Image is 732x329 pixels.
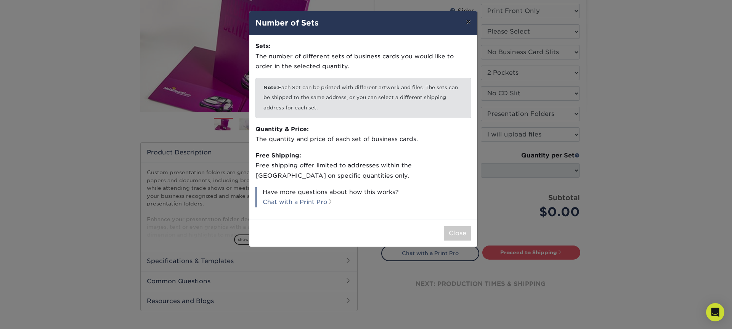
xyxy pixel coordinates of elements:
button: × [459,11,477,32]
strong: Quantity & Price: [255,125,309,133]
p: Free shipping offer limited to addresses within the [GEOGRAPHIC_DATA] on specific quantities only. [255,151,471,181]
b: Note: [263,85,278,90]
p: Have more questions about how this works? [255,187,471,207]
strong: Sets: [255,42,271,50]
p: The number of different sets of business cards you would like to order in the selected quantity. [255,41,471,72]
h4: Number of Sets [255,17,471,29]
button: Close [444,226,471,241]
div: Open Intercom Messenger [706,303,724,321]
p: Each Set can be printed with different artwork and files. The sets can be shipped to the same add... [255,78,471,118]
p: The quantity and price of each set of business cards. [255,124,471,144]
a: Chat with a Print Pro [263,198,333,205]
strong: Free Shipping: [255,152,301,159]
